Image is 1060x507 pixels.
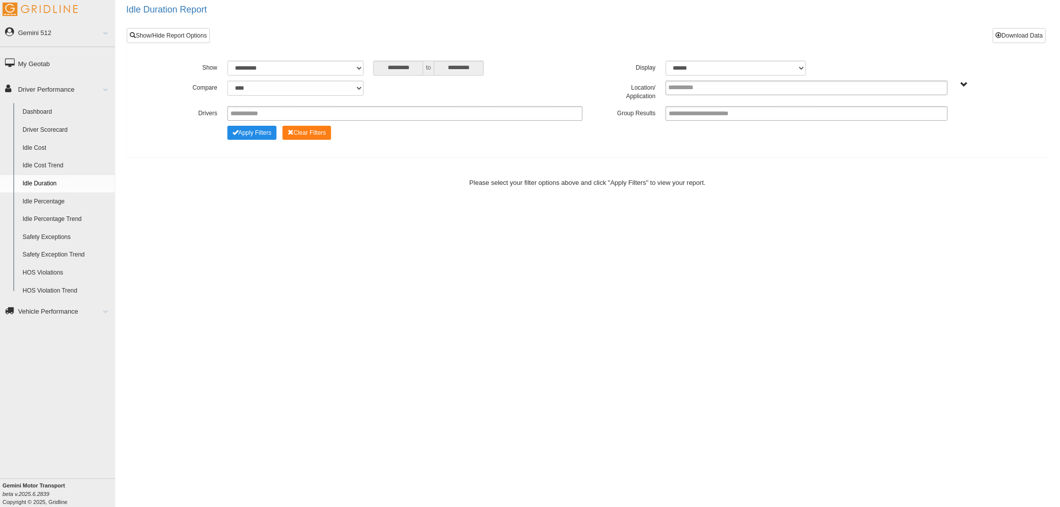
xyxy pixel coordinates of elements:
a: Idle Cost Trend [18,157,115,175]
a: Driver Scorecard [18,121,115,139]
label: Group Results [588,106,661,118]
label: Drivers [149,106,222,118]
button: Change Filter Options [227,126,277,140]
label: Show [149,61,222,73]
a: HOS Violations [18,264,115,282]
a: Idle Duration [18,175,115,193]
a: Dashboard [18,103,115,121]
a: Safety Exception Trend [18,246,115,264]
span: to [423,61,433,76]
label: Display [588,61,661,73]
a: HOS Violation Trend [18,282,115,300]
a: Safety Exceptions [18,228,115,246]
label: Location/ Application [588,81,661,101]
a: Show/Hide Report Options [127,28,210,43]
img: Gridline [3,3,78,16]
div: Copyright © 2025, Gridline [3,481,115,506]
a: Idle Cost [18,139,115,157]
b: Gemini Motor Transport [3,482,65,488]
div: Please select your filter options above and click "Apply Filters" to view your report. [124,178,1051,187]
button: Change Filter Options [283,126,331,140]
button: Download Data [993,28,1046,43]
label: Compare [149,81,222,93]
h2: Idle Duration Report [126,5,1060,15]
a: Idle Percentage [18,193,115,211]
a: Idle Percentage Trend [18,210,115,228]
i: beta v.2025.6.2839 [3,491,49,497]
